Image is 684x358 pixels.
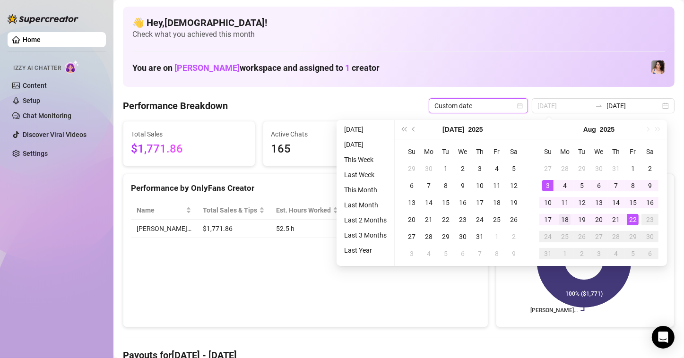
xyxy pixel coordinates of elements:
[271,129,387,139] span: Active Chats
[593,231,605,242] div: 27
[488,160,505,177] td: 2025-07-04
[559,214,571,225] div: 18
[488,143,505,160] th: Fr
[420,228,437,245] td: 2025-07-28
[530,307,578,314] text: [PERSON_NAME]…
[641,211,658,228] td: 2025-08-23
[590,245,607,262] td: 2025-09-03
[403,245,420,262] td: 2025-08-03
[559,197,571,208] div: 11
[542,180,554,191] div: 3
[610,248,622,259] div: 4
[627,248,639,259] div: 5
[437,211,454,228] td: 2025-07-22
[203,205,257,215] span: Total Sales & Tips
[137,205,184,215] span: Name
[593,163,605,174] div: 30
[23,82,47,89] a: Content
[641,245,658,262] td: 2025-09-06
[406,248,417,259] div: 3
[641,177,658,194] td: 2025-08-09
[606,101,660,111] input: End date
[556,177,573,194] td: 2025-08-04
[508,163,519,174] div: 5
[539,194,556,211] td: 2025-08-10
[8,14,78,24] img: logo-BBDzfeDw.svg
[644,214,656,225] div: 23
[437,228,454,245] td: 2025-07-29
[197,201,270,220] th: Total Sales & Tips
[624,245,641,262] td: 2025-09-05
[583,120,596,139] button: Choose a month
[610,180,622,191] div: 7
[131,182,480,195] div: Performance by OnlyFans Creator
[454,177,471,194] td: 2025-07-09
[573,177,590,194] td: 2025-08-05
[542,197,554,208] div: 10
[345,63,350,73] span: 1
[403,160,420,177] td: 2025-06-29
[590,143,607,160] th: We
[403,177,420,194] td: 2025-07-06
[468,120,483,139] button: Choose a year
[505,177,522,194] td: 2025-07-12
[471,245,488,262] td: 2025-08-07
[420,160,437,177] td: 2025-06-30
[457,163,468,174] div: 2
[556,228,573,245] td: 2025-08-25
[488,194,505,211] td: 2025-07-18
[13,64,61,73] span: Izzy AI Chatter
[474,180,485,191] div: 10
[488,211,505,228] td: 2025-07-25
[556,194,573,211] td: 2025-08-11
[457,248,468,259] div: 6
[423,197,434,208] div: 14
[491,248,502,259] div: 8
[508,214,519,225] div: 26
[488,245,505,262] td: 2025-08-08
[556,245,573,262] td: 2025-09-01
[403,228,420,245] td: 2025-07-27
[607,160,624,177] td: 2025-07-31
[610,197,622,208] div: 14
[23,36,41,43] a: Home
[420,143,437,160] th: Mo
[559,180,571,191] div: 4
[340,199,390,211] li: Last Month
[559,231,571,242] div: 25
[627,163,639,174] div: 1
[488,177,505,194] td: 2025-07-11
[593,248,605,259] div: 3
[132,16,665,29] h4: 👋 Hey, [DEMOGRAPHIC_DATA] !
[590,194,607,211] td: 2025-08-13
[573,245,590,262] td: 2025-09-02
[624,194,641,211] td: 2025-08-15
[627,180,639,191] div: 8
[340,245,390,256] li: Last Year
[420,177,437,194] td: 2025-07-07
[491,214,502,225] div: 25
[505,228,522,245] td: 2025-08-02
[340,214,390,226] li: Last 2 Months
[537,101,591,111] input: Start date
[454,228,471,245] td: 2025-07-30
[607,143,624,160] th: Th
[23,150,48,157] a: Settings
[471,194,488,211] td: 2025-07-17
[474,163,485,174] div: 3
[23,97,40,104] a: Setup
[539,245,556,262] td: 2025-08-31
[340,124,390,135] li: [DATE]
[340,169,390,180] li: Last Week
[508,180,519,191] div: 12
[437,245,454,262] td: 2025-08-05
[576,163,588,174] div: 29
[505,143,522,160] th: Sa
[474,214,485,225] div: 24
[454,245,471,262] td: 2025-08-06
[440,180,451,191] div: 8
[556,160,573,177] td: 2025-07-28
[420,245,437,262] td: 2025-08-04
[595,102,603,110] span: to
[340,184,390,196] li: This Month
